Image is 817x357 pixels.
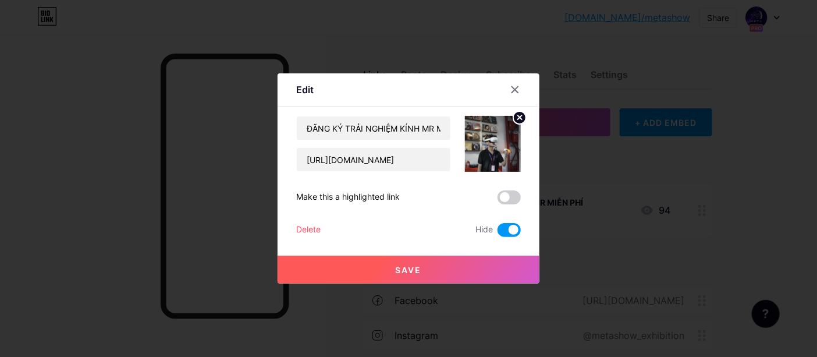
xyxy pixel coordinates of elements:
[278,256,539,284] button: Save
[396,265,422,275] span: Save
[296,190,400,204] div: Make this a highlighted link
[296,223,321,237] div: Delete
[297,148,450,171] input: URL
[475,223,493,237] span: Hide
[465,116,521,172] img: link_thumbnail
[297,116,450,140] input: Title
[296,83,314,97] div: Edit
